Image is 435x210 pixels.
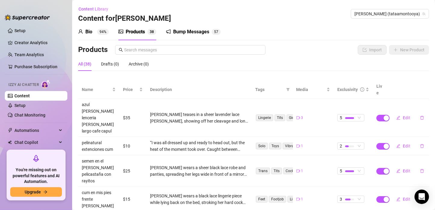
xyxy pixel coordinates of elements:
[97,29,109,35] sup: 94%
[150,164,248,178] div: [PERSON_NAME] wears a sheer black lace robe and panties, spreading her legs wide in front of a mi...
[173,28,209,35] div: Bump Messages
[14,93,30,98] a: Content
[216,30,218,34] span: 7
[269,196,286,202] span: Footjob
[129,61,149,67] div: Archive (0)
[147,29,156,35] sup: 38
[256,143,268,149] span: Solo
[78,14,171,23] h3: Content for [PERSON_NAME]
[403,169,410,173] span: Edit
[256,114,273,121] span: Lingerie
[296,197,300,201] span: video-camera
[396,144,400,148] span: edit
[403,115,410,120] span: Edit
[14,126,57,135] span: Automations
[415,141,429,151] button: delete
[337,86,358,93] div: Exclusivity
[78,29,83,34] span: user
[396,169,400,173] span: edit
[420,144,424,148] span: delete
[340,168,342,174] span: 5
[285,85,291,94] span: filter
[150,139,248,153] div: “I was all dressed up and ready to head out, but the heat of the moment took over. Caught between...
[118,29,123,34] span: picture
[14,28,26,33] a: Setup
[119,137,146,155] td: $10
[354,9,425,18] span: Andrea (tataamontooya)
[8,82,39,88] span: Izzy AI Chatter
[296,169,300,173] span: video-camera
[82,86,111,93] span: Name
[415,190,429,204] div: Open Intercom Messenger
[340,196,342,202] span: 3
[293,81,334,99] th: Media
[415,113,429,123] button: delete
[8,128,13,133] span: thunderbolt
[126,28,145,35] div: Products
[340,143,342,149] span: 2
[10,187,62,197] button: Upgradearrow-right
[78,45,108,55] h3: Products
[5,14,50,20] img: logo-BBDzfeDw.svg
[373,81,388,99] th: Live
[391,141,415,151] button: Edit
[146,81,252,99] th: Description
[41,80,51,88] img: AI Chatter
[389,45,429,55] button: New Product
[78,81,119,99] th: Name
[119,99,146,137] td: $35
[301,143,303,149] span: 1
[252,81,293,99] th: Tags
[286,114,304,121] span: Girlcock
[283,143,301,149] span: Vibrator
[119,48,123,52] span: search
[420,116,424,120] span: delete
[415,166,429,176] button: delete
[78,61,91,67] div: All (38)
[150,193,248,206] div: [PERSON_NAME] wears a black lace lingerie piece while lying back on the bed, stroking her hard co...
[8,140,12,145] img: Chat Copilot
[119,155,146,187] td: $25
[301,115,303,121] span: 3
[150,30,152,34] span: 3
[78,4,113,14] button: Content Library
[166,29,171,34] span: notification
[340,114,342,121] span: 5
[85,28,92,35] div: Bio
[287,196,305,202] span: Lingerie
[14,138,57,147] span: Chat Copilot
[150,111,248,124] div: [PERSON_NAME] teases in a sheer lavender lace [PERSON_NAME], showing off her cleavage and long le...
[296,144,300,148] span: video-camera
[391,194,415,204] button: Edit
[422,12,426,16] span: team
[396,197,400,201] span: edit
[123,86,138,93] span: Price
[14,38,63,47] a: Creator Analytics
[256,196,268,202] span: Feet
[78,99,119,137] td: azul [PERSON_NAME] lenceria [PERSON_NAME] largo cafe capul
[101,61,119,67] div: Drafts (0)
[14,62,63,72] a: Purchase Subscription
[255,86,284,93] span: Tags
[286,88,290,91] span: filter
[14,113,45,117] a: Chat Monitoring
[14,52,44,57] a: Team Analytics
[296,86,326,93] span: Media
[301,168,303,174] span: 1
[78,155,119,187] td: semen en el [PERSON_NAME] pelicastaña con rayitos
[256,168,270,174] span: Trans
[283,168,296,174] span: Cock
[43,190,47,194] span: arrow-right
[360,87,364,92] span: info-circle
[152,30,154,34] span: 8
[14,103,26,108] a: Setup
[391,166,415,176] button: Edit
[124,47,262,53] input: Search messages
[212,29,221,35] sup: 57
[25,190,41,194] span: Upgrade
[296,116,300,120] span: video-camera
[10,167,62,185] span: You're missing out on powerful features and AI Automation.
[32,155,40,162] span: rocket
[271,168,282,174] span: Tits
[403,144,410,148] span: Edit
